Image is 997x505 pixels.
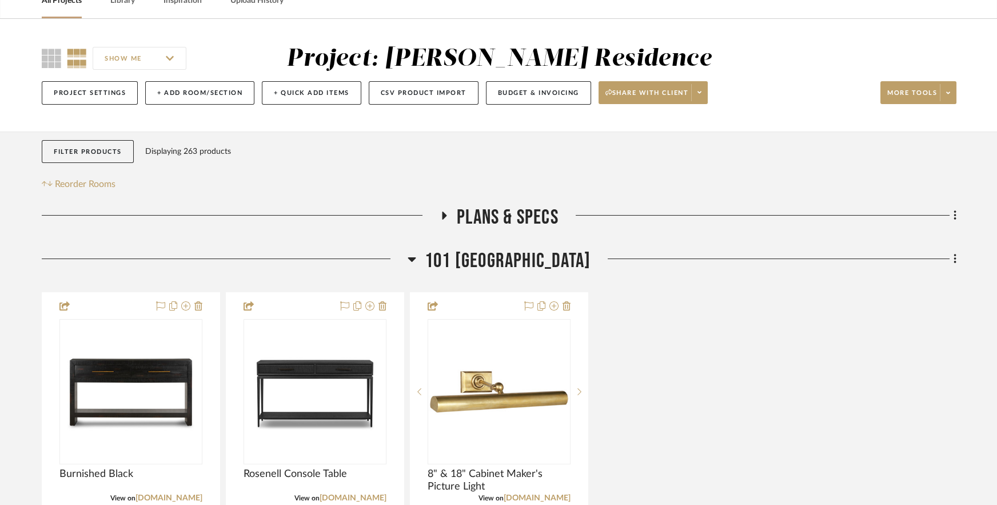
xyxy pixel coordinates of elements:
button: + Add Room/Section [145,81,254,105]
a: [DOMAIN_NAME] [135,494,202,502]
button: Project Settings [42,81,138,105]
span: Share with client [605,89,689,106]
button: CSV Product Import [369,81,478,105]
span: More tools [887,89,937,106]
span: 8" & 18" Cabinet Maker's Picture Light [428,468,571,493]
img: Rosenell Console Table [245,321,385,462]
a: [DOMAIN_NAME] [320,494,386,502]
button: More tools [880,81,956,104]
span: 101 [GEOGRAPHIC_DATA] [425,249,591,273]
div: Project: [PERSON_NAME] Residence [286,47,711,71]
span: Burnished Black [59,468,133,480]
img: 8" & 18" Cabinet Maker's Picture Light [429,321,569,462]
span: View on [294,495,320,502]
div: Displaying 263 products [145,140,231,163]
button: Budget & Invoicing [486,81,591,105]
button: Filter Products [42,140,134,164]
img: Burnished Black [61,321,201,462]
span: Rosenell Console Table [244,468,347,480]
button: Reorder Rooms [42,177,115,191]
span: Reorder Rooms [55,177,115,191]
span: View on [110,495,135,502]
span: View on [478,495,504,502]
button: + Quick Add Items [262,81,361,105]
span: Plans & Specs [457,205,559,230]
button: Share with client [599,81,708,104]
a: [DOMAIN_NAME] [504,494,571,502]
